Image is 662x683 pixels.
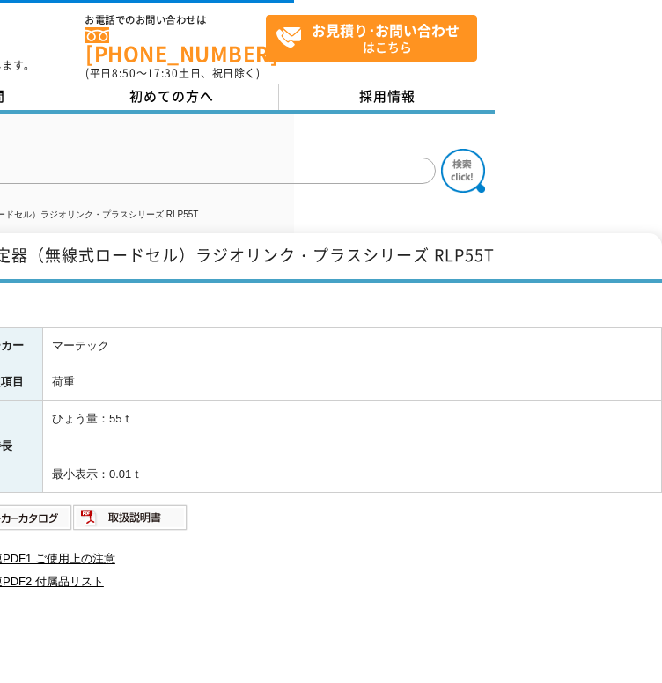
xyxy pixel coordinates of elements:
span: お電話でのお問い合わせは [85,15,266,26]
a: [PHONE_NUMBER] [85,27,266,63]
img: btn_search.png [441,149,485,193]
a: 取扱説明書 [73,516,188,529]
a: 初めての方へ [63,84,279,110]
a: お見積り･お問い合わせはこちら [266,15,477,62]
span: 8:50 [112,65,136,81]
span: 17:30 [147,65,179,81]
td: 荷重 [43,364,662,401]
strong: お見積り･お問い合わせ [312,19,460,40]
span: はこちら [276,16,476,60]
img: 取扱説明書 [73,503,188,532]
span: (平日 ～ 土日、祝日除く) [85,65,260,81]
a: 採用情報 [279,84,495,110]
span: 初めての方へ [129,86,214,106]
td: ひょう量：55ｔ 最小表示：0.01ｔ [43,401,662,493]
td: マーテック [43,327,662,364]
